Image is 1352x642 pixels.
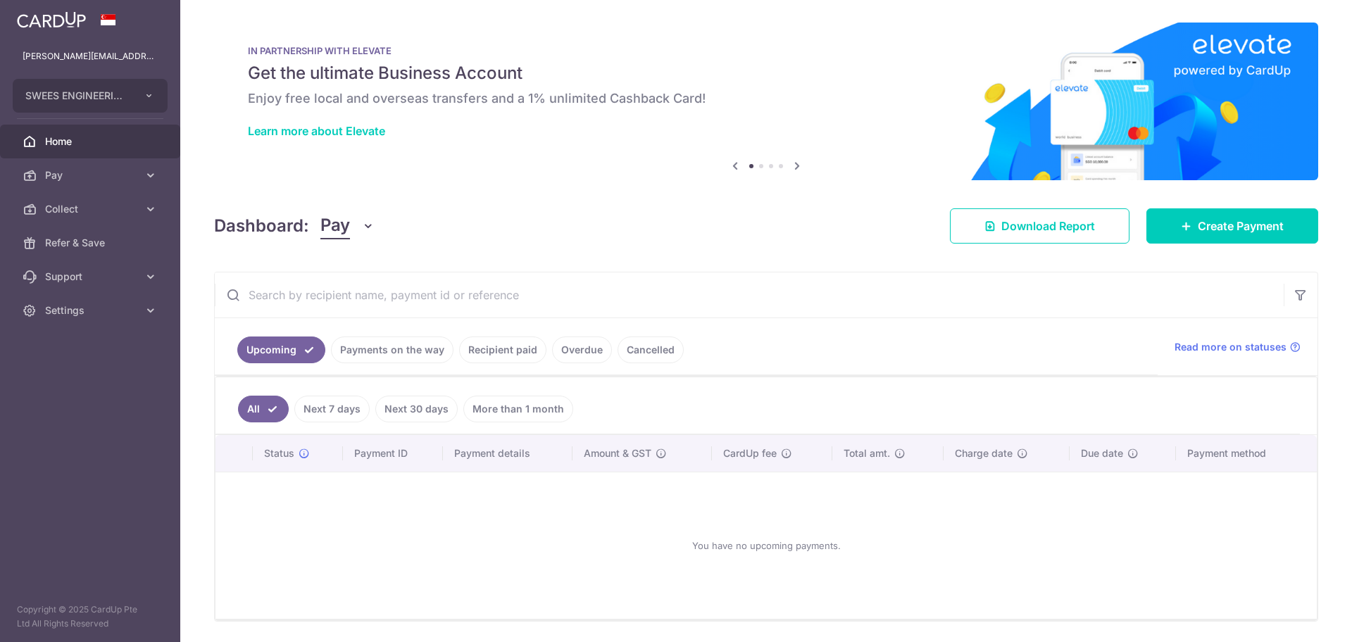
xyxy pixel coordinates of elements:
[844,446,890,460] span: Total amt.
[25,89,130,103] span: SWEES ENGINEERING CO (PTE.) LTD.
[232,484,1300,608] div: You have no upcoming payments.
[618,336,684,363] a: Cancelled
[1262,600,1338,635] iframe: Opens a widget where you can find more information
[320,213,375,239] button: Pay
[950,208,1129,244] a: Download Report
[45,202,138,216] span: Collect
[45,134,138,149] span: Home
[1146,208,1318,244] a: Create Payment
[463,396,573,422] a: More than 1 month
[955,446,1013,460] span: Charge date
[331,336,453,363] a: Payments on the way
[45,236,138,250] span: Refer & Save
[45,168,138,182] span: Pay
[264,446,294,460] span: Status
[443,435,572,472] th: Payment details
[248,45,1284,56] p: IN PARTNERSHIP WITH ELEVATE
[294,396,370,422] a: Next 7 days
[1175,340,1287,354] span: Read more on statuses
[320,213,350,239] span: Pay
[459,336,546,363] a: Recipient paid
[248,124,385,138] a: Learn more about Elevate
[584,446,651,460] span: Amount & GST
[1198,218,1284,234] span: Create Payment
[1001,218,1095,234] span: Download Report
[13,79,168,113] button: SWEES ENGINEERING CO (PTE.) LTD.
[723,446,777,460] span: CardUp fee
[215,272,1284,317] input: Search by recipient name, payment id or reference
[45,303,138,317] span: Settings
[214,213,309,239] h4: Dashboard:
[45,270,138,284] span: Support
[248,90,1284,107] h6: Enjoy free local and overseas transfers and a 1% unlimited Cashback Card!
[1176,435,1317,472] th: Payment method
[17,11,86,28] img: CardUp
[248,62,1284,84] h5: Get the ultimate Business Account
[23,49,158,63] p: [PERSON_NAME][EMAIL_ADDRESS][DOMAIN_NAME]
[343,435,443,472] th: Payment ID
[214,23,1318,180] img: Renovation banner
[1175,340,1301,354] a: Read more on statuses
[1081,446,1123,460] span: Due date
[238,396,289,422] a: All
[237,336,325,363] a: Upcoming
[375,396,458,422] a: Next 30 days
[552,336,612,363] a: Overdue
